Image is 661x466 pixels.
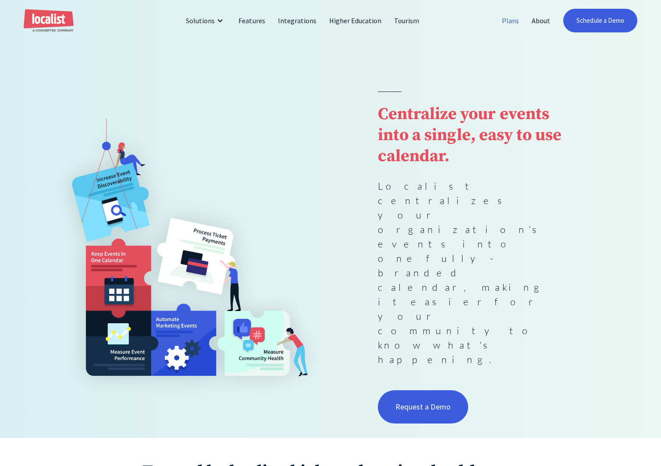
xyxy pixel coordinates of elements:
a: Integrations [272,10,323,31]
div: Solutions [179,10,232,31]
a: Schedule a Demo [563,9,637,32]
a: Features [232,10,271,31]
a: Higher Education [323,10,388,31]
a: About [526,10,557,31]
a: Request a Demo [378,390,468,424]
strong: Centralize your events into a single, easy to use calendar. [378,104,562,167]
div: Solutions [186,15,215,26]
p: Localist centralizes your organization's events into one fully-branded calendar, making it easier... [378,179,567,367]
a: home [24,9,74,32]
a: Tourism [388,10,426,31]
a: Plans [496,10,526,31]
